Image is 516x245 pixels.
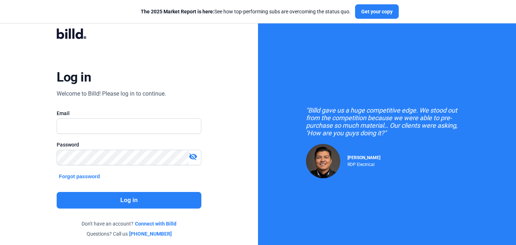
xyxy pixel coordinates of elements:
span: [PERSON_NAME] [347,155,380,160]
div: Log in [57,69,91,85]
div: See how top-performing subs are overcoming the status quo. [141,8,351,15]
span: The 2025 Market Report is here: [141,9,214,14]
div: Welcome to Billd! Please log in to continue. [57,89,166,98]
mat-icon: visibility_off [189,152,197,161]
a: [PHONE_NUMBER] [129,230,172,237]
a: Connect with Billd [135,220,176,227]
div: RDP Electrical [347,160,380,167]
div: "Billd gave us a huge competitive edge. We stood out from the competition because we were able to... [306,106,468,137]
div: Password [57,141,201,148]
div: Don't have an account? [57,220,201,227]
div: Questions? Call us [57,230,201,237]
button: Forgot password [57,172,102,180]
button: Log in [57,192,201,209]
img: Raul Pacheco [306,144,340,178]
button: Get your copy [355,4,399,19]
div: Email [57,110,201,117]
